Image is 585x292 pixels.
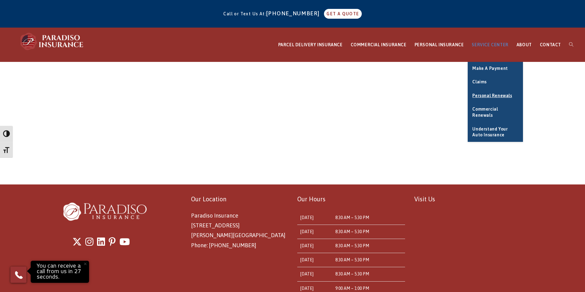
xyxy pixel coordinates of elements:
a: Make a Payment [468,62,523,75]
a: Personal Renewals [468,89,523,103]
a: SERVICE CENTER [468,28,512,62]
p: You can receive a call from us in 27 seconds. [32,262,88,281]
a: ABOUT [513,28,536,62]
img: Phone icon [14,270,24,280]
a: PARCEL DELIVERY INSURANCE [274,28,347,62]
td: [DATE] [297,211,333,225]
span: PARCEL DELIVERY INSURANCE [278,42,343,47]
span: Understand Your Auto Insurance [472,127,508,138]
span: Call or Text Us At: [223,11,266,16]
a: [PHONE_NUMBER] [266,10,323,17]
span: Personal Renewals [472,93,512,98]
span: CONTACT [540,42,561,47]
button: Close [78,257,92,271]
a: Commercial Renewals [468,103,523,122]
span: SERVICE CENTER [472,42,508,47]
a: Claims [468,75,523,89]
span: COMMERCIAL INSURANCE [351,42,407,47]
time: 9:00 AM – 1:00 PM [335,286,369,291]
a: GET A QUOTE [324,9,361,19]
p: Our Location [191,194,288,205]
time: 8:30 AM – 5:30 PM [335,229,369,234]
time: 8:30 AM – 5:30 PM [335,257,369,262]
a: PERSONAL INSURANCE [411,28,468,62]
p: Our Hours [297,194,405,205]
td: [DATE] [297,253,333,267]
span: ABOUT [517,42,532,47]
a: X [72,233,82,250]
span: Commercial Renewals [472,107,498,118]
td: [DATE] [297,225,333,239]
a: LinkedIn [97,233,105,250]
span: Claims [472,79,487,84]
span: Paradiso Insurance [STREET_ADDRESS] [PERSON_NAME][GEOGRAPHIC_DATA] Phone: [PHONE_NUMBER] [191,212,285,248]
img: Paradiso Insurance [18,32,86,51]
time: 8:30 AM – 5:30 PM [335,243,369,248]
a: CONTACT [536,28,565,62]
a: Understand Your Auto Insurance [468,123,523,142]
a: Pinterest [109,233,116,250]
a: Instagram [85,233,93,250]
td: [DATE] [297,239,333,253]
time: 8:30 AM – 5:30 PM [335,215,369,220]
td: [DATE] [297,267,333,281]
span: Make a Payment [472,66,508,71]
a: COMMERCIAL INSURANCE [347,28,411,62]
a: Youtube [119,233,130,250]
p: Visit Us [414,194,522,205]
time: 8:30 AM – 5:30 PM [335,271,369,276]
span: PERSONAL INSURANCE [415,42,464,47]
